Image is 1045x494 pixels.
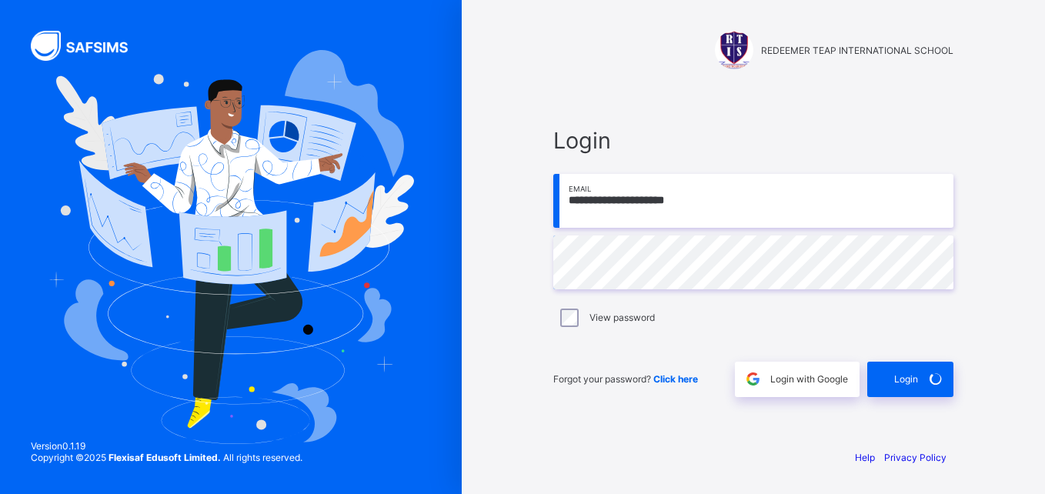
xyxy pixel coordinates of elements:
span: Login with Google [770,373,848,385]
a: Click here [653,373,698,385]
span: REDEEMER TEAP INTERNATIONAL SCHOOL [761,45,953,56]
span: Login [553,127,953,154]
img: Hero Image [48,50,414,444]
img: SAFSIMS Logo [31,31,146,61]
span: Version 0.1.19 [31,440,302,452]
a: Privacy Policy [884,452,947,463]
span: Copyright © 2025 All rights reserved. [31,452,302,463]
strong: Flexisaf Edusoft Limited. [109,452,221,463]
a: Help [855,452,875,463]
img: google.396cfc9801f0270233282035f929180a.svg [744,370,762,388]
span: Forgot your password? [553,373,698,385]
span: Login [894,373,918,385]
label: View password [589,312,655,323]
